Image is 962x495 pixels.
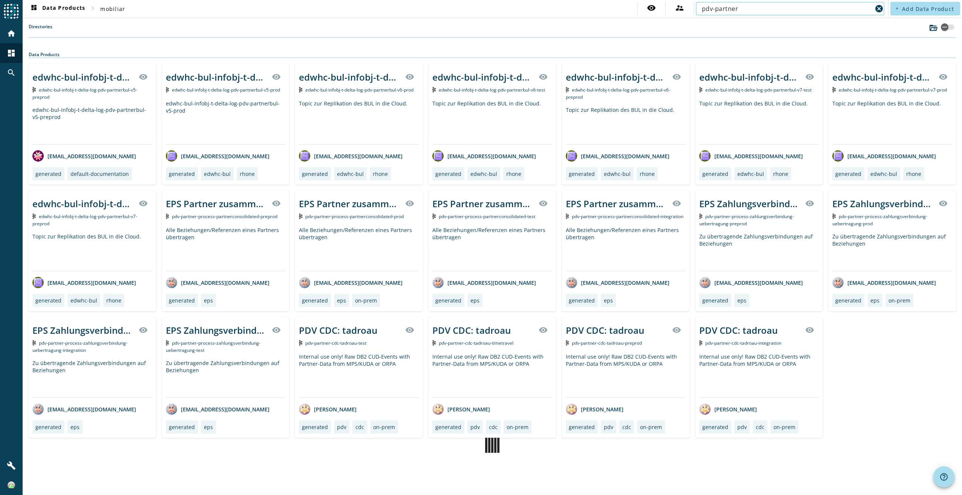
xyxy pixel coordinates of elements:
div: edwhc-bul-infobj-t-delta-log-pdv-partnerbul-v5-prod [166,100,286,144]
div: Topic zur Replikation des BUL in die Cloud. [832,100,952,144]
span: Kafka Topic: edwhc-bul-infobj-t-delta-log-pdv-partnerbul-v5-prod [172,87,280,93]
div: EPS Zahlungsverbindung Übertragung [32,324,134,336]
img: avatar [566,403,577,415]
div: Internal use only! Raw DB2 CUD-Events with Partner-Data from MPS/KUDA or ORPA [566,353,686,397]
mat-icon: visibility [139,199,148,208]
div: [EMAIL_ADDRESS][DOMAIN_NAME] [699,277,803,288]
div: [EMAIL_ADDRESS][DOMAIN_NAME] [432,150,536,162]
img: avatar [166,403,177,415]
div: Topic zur Replikation des BUL in die Cloud. [699,100,819,144]
div: Zu übertragende Zahlungsverbindungen auf Beziehungen [32,359,152,397]
div: [EMAIL_ADDRESS][DOMAIN_NAME] [299,277,403,288]
div: generated [302,170,328,177]
span: Kafka Topic: edwhc-bul-infobj-t-delta-log-pdv-partnerbul-v7-preprod [32,213,137,227]
img: avatar [432,277,444,288]
div: EPS Partner zusammengelegt [166,197,268,210]
img: Kafka Topic: pdv-partner-process-zahlungsverbindung-uebertragung-preprod [699,214,703,219]
mat-icon: visibility [139,72,148,81]
mat-icon: visibility [939,72,948,81]
div: [EMAIL_ADDRESS][DOMAIN_NAME] [832,150,936,162]
mat-icon: visibility [272,72,281,81]
div: EPS Partner zusammengelegt [299,197,401,210]
div: edwhc-bul-infobj-t-delta-log-pdv-partnerbul-v6-_stage_ [566,71,668,83]
img: ac4df5197ceb9d2244a924f63b2e4d83 [8,481,15,489]
div: generated [302,297,328,304]
img: avatar [166,277,177,288]
div: on-prem [774,423,795,431]
div: generated [35,423,61,431]
div: Topic zur Replikation des BUL in die Cloud. [299,100,419,144]
div: eps [204,423,213,431]
span: Kafka Topic: pdv-partner-process-zahlungsverbindung-uebertragung-integration [32,340,127,353]
img: avatar [832,277,844,288]
div: eps [204,297,213,304]
span: Kafka Topic: pdv-partner-cdc-tadroau-timetravel [439,340,513,346]
img: Kafka Topic: pdv-partner-process-zahlungsverbindung-uebertragung-integration [32,340,36,345]
div: [EMAIL_ADDRESS][DOMAIN_NAME] [566,150,669,162]
button: Clear [874,3,884,14]
img: Kafka Topic: edwhc-bul-infobj-t-delta-log-pdv-partnerbul-v7-test [699,87,703,92]
img: Kafka Topic: edwhc-bul-infobj-t-delta-log-pdv-partnerbul-v5-preprod [32,87,36,92]
div: on-prem [373,423,395,431]
div: generated [35,297,61,304]
input: Search (% or * for wildcards) [702,4,872,13]
div: generated [435,423,461,431]
div: eps [70,423,80,431]
div: generated [169,297,195,304]
div: Zu übertragende Zahlungsverbindungen auf Beziehungen [699,233,819,271]
div: pdv [604,423,613,431]
img: Kafka Topic: pdv-partner-cdc-tadroau-timetravel [432,340,436,345]
span: Kafka Topic: pdv-partner-process-zahlungsverbindung-uebertragung-preprod [699,213,794,227]
div: edwhc-bul [604,170,631,177]
img: avatar [566,277,577,288]
img: avatar [566,150,577,162]
div: rhone [240,170,255,177]
mat-icon: visibility [672,72,681,81]
div: edwhc-bul-infobj-t-delta-log-pdv-partnerbul-v7-_stage_ [32,197,134,210]
mat-icon: visibility [405,325,414,335]
div: generated [435,297,461,304]
span: Kafka Topic: pdv-partner-process-zahlungsverbindung-uebertragung-test [166,340,261,353]
div: Internal use only! Raw DB2 CUD-Events with Partner-Data from MPS/KUDA or ORPA [299,353,419,397]
mat-icon: build [7,461,16,470]
img: avatar [166,150,177,162]
div: [EMAIL_ADDRESS][DOMAIN_NAME] [166,150,270,162]
img: Kafka Topic: pdv-partner-process-partnerconsolidated-test [432,214,436,219]
img: avatar [32,403,44,415]
div: rhone [773,170,788,177]
img: Kafka Topic: edwhc-bul-infobj-t-delta-log-pdv-partnerbul-v6-test [432,87,436,92]
mat-icon: dashboard [29,4,38,13]
div: Internal use only! Raw DB2 CUD-Events with Partner-Data from MPS/KUDA or ORPA [699,353,819,397]
div: cdc [756,423,764,431]
span: Add Data Product [902,5,954,12]
div: default-documentation [70,170,129,177]
div: generated [835,297,861,304]
img: Kafka Topic: edwhc-bul-infobj-t-delta-log-pdv-partnerbul-v7-prod [832,87,836,92]
mat-icon: chevron_right [88,4,97,13]
button: Add Data Product [890,2,960,15]
div: generated [702,297,728,304]
img: Kafka Topic: edwhc-bul-infobj-t-delta-log-pdv-partnerbul-v6-preprod [566,87,569,92]
mat-icon: search [7,68,16,77]
span: mobiliar [100,5,125,12]
div: Internal use only! Raw DB2 CUD-Events with Partner-Data from MPS/KUDA or ORPA [432,353,552,397]
div: edwhc-bul [737,170,764,177]
img: Kafka Topic: pdv-partner-cdc-tadroau-preprod [566,340,569,345]
span: Kafka Topic: edwhc-bul-infobj-t-delta-log-pdv-partnerbul-v6-test [439,87,545,93]
mat-icon: add [895,6,899,11]
label: Directories [29,23,52,37]
mat-icon: visibility [805,72,814,81]
div: PDV CDC: tadroau [566,324,644,336]
img: avatar [699,277,711,288]
div: generated [702,423,728,431]
mat-icon: visibility [272,199,281,208]
mat-icon: visibility [539,325,548,335]
div: [EMAIL_ADDRESS][DOMAIN_NAME] [32,150,136,162]
div: Alle Beziehungen/Referenzen eines Partners übertragen [432,226,552,271]
div: rhone [373,170,388,177]
div: edwhc-bul-infobj-t-delta-log-pdv-partnerbul-v6-_stage_ [432,71,534,83]
img: avatar [32,277,44,288]
span: Kafka Topic: pdv-partner-process-partnerconsolidated-prod [305,213,404,220]
div: edwhc-bul-infobj-t-delta-log-pdv-partnerbul-v7-_stage_ [832,71,934,83]
img: avatar [432,150,444,162]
